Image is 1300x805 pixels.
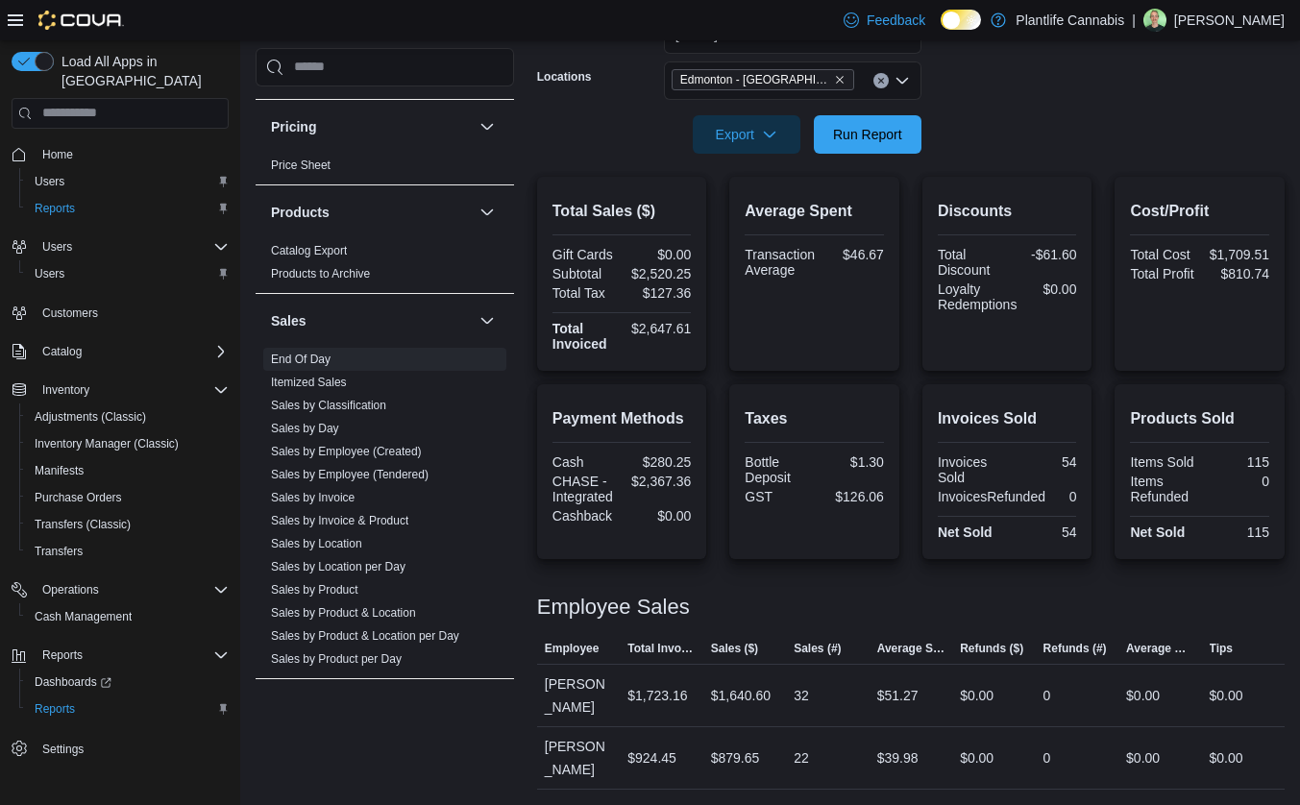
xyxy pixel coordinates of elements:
[1043,746,1051,769] div: 0
[833,125,902,144] span: Run Report
[1024,281,1076,297] div: $0.00
[42,742,84,757] span: Settings
[19,669,236,695] a: Dashboards
[271,203,472,222] button: Products
[35,436,179,451] span: Inventory Manager (Classic)
[545,641,600,656] span: Employee
[271,467,429,482] span: Sales by Employee (Tendered)
[35,517,131,532] span: Transfers (Classic)
[271,352,331,367] span: End Of Day
[625,454,691,470] div: $280.25
[27,540,90,563] a: Transfers
[625,321,691,336] div: $2,647.61
[271,243,347,258] span: Catalog Export
[271,651,402,667] span: Sales by Product per Day
[27,540,229,563] span: Transfers
[35,674,111,690] span: Dashboards
[794,641,841,656] span: Sales (#)
[271,628,459,644] span: Sales by Product & Location per Day
[1130,200,1269,223] h2: Cost/Profit
[35,609,132,624] span: Cash Management
[552,474,618,504] div: CHASE - Integrated
[1210,746,1243,769] div: $0.00
[1043,641,1107,656] span: Refunds (#)
[271,605,416,621] span: Sales by Product & Location
[256,154,514,184] div: Pricing
[42,239,72,255] span: Users
[27,262,72,285] a: Users
[27,459,91,482] a: Manifests
[680,70,830,89] span: Edmonton - [GEOGRAPHIC_DATA]
[35,644,90,667] button: Reports
[271,513,408,528] span: Sales by Invoice & Product
[19,484,236,511] button: Purchase Orders
[35,340,89,363] button: Catalog
[35,143,81,166] a: Home
[537,596,690,619] h3: Employee Sales
[745,407,884,430] h2: Taxes
[938,247,1003,278] div: Total Discount
[877,746,919,769] div: $39.98
[745,247,815,278] div: Transaction Average
[537,69,592,85] label: Locations
[711,641,758,656] span: Sales ($)
[552,266,618,281] div: Subtotal
[1204,454,1269,470] div: 115
[271,267,370,281] a: Products to Archive
[35,463,84,478] span: Manifests
[271,375,347,390] span: Itemized Sales
[1011,247,1076,262] div: -$61.60
[27,605,229,628] span: Cash Management
[42,344,82,359] span: Catalog
[1210,641,1233,656] span: Tips
[35,142,229,166] span: Home
[1126,641,1193,656] span: Average Refund
[271,491,355,504] a: Sales by Invoice
[822,247,884,262] div: $46.67
[938,524,993,540] strong: Net Sold
[256,348,514,678] div: Sales
[476,115,499,138] button: Pricing
[38,11,124,30] img: Cova
[625,508,691,524] div: $0.00
[941,30,942,31] span: Dark Mode
[35,266,64,281] span: Users
[1126,746,1160,769] div: $0.00
[271,159,331,172] a: Price Sheet
[271,445,422,458] a: Sales by Employee (Created)
[476,201,499,224] button: Products
[1132,9,1136,32] p: |
[19,695,236,722] button: Reports
[1210,684,1243,707] div: $0.00
[271,266,370,281] span: Products to Archive
[1053,489,1076,504] div: 0
[1016,9,1124,32] p: Plantlife Cannabis
[938,489,1045,504] div: InvoicesRefunded
[271,203,330,222] h3: Products
[1126,684,1160,707] div: $0.00
[672,69,854,90] span: Edmonton - Jagare Ridge
[27,459,229,482] span: Manifests
[877,684,919,707] div: $51.27
[35,544,83,559] span: Transfers
[35,736,229,760] span: Settings
[625,266,691,281] div: $2,520.25
[271,582,358,598] span: Sales by Product
[627,746,676,769] div: $924.45
[27,605,139,628] a: Cash Management
[271,444,422,459] span: Sales by Employee (Created)
[42,582,99,598] span: Operations
[35,201,75,216] span: Reports
[819,489,884,504] div: $126.06
[27,671,229,694] span: Dashboards
[19,538,236,565] button: Transfers
[938,200,1077,223] h2: Discounts
[1130,454,1195,470] div: Items Sold
[35,578,107,601] button: Operations
[35,174,64,189] span: Users
[271,117,472,136] button: Pricing
[1130,266,1195,281] div: Total Profit
[19,603,236,630] button: Cash Management
[537,727,620,789] div: [PERSON_NAME]
[745,454,810,485] div: Bottle Deposit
